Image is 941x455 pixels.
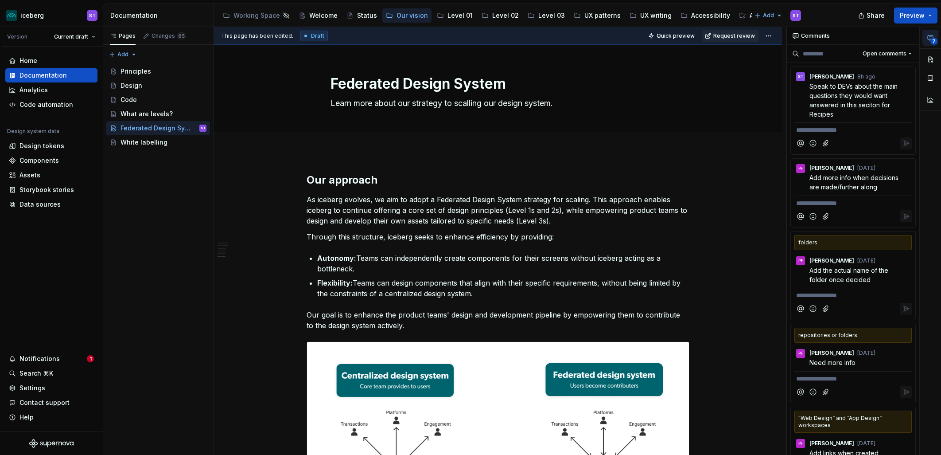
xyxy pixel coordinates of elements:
[735,8,782,23] a: Analytics
[106,135,210,149] a: White labelling
[121,138,167,147] div: White labelling
[794,303,806,315] button: Mention someone
[794,386,806,398] button: Mention someone
[5,352,97,366] button: Notifications1
[317,254,356,263] strong: Autonomy:
[117,51,128,58] span: Add
[233,11,280,20] div: Working Space
[854,8,890,24] button: Share
[809,257,854,264] span: [PERSON_NAME]
[110,32,136,39] div: Pages
[640,11,672,20] div: UX writing
[794,411,912,433] div: "Web Design” and “App Design” workspaces
[357,11,377,20] div: Status
[106,64,210,149] div: Page tree
[5,54,97,68] a: Home
[900,11,925,20] span: Preview
[29,439,74,448] svg: Supernova Logo
[798,257,803,264] div: PF
[867,11,885,20] span: Share
[433,8,476,23] a: Level 01
[309,11,338,20] div: Welcome
[763,12,774,19] span: Add
[809,165,854,172] span: [PERSON_NAME]
[809,440,854,447] span: [PERSON_NAME]
[307,173,689,187] h2: Our approach
[538,11,565,20] div: Level 03
[809,359,855,366] span: Need more info
[900,137,912,149] button: Reply
[87,355,94,362] span: 1
[807,386,819,398] button: Add emoji
[121,124,194,133] div: Federated Design System
[447,11,473,20] div: Level 01
[900,210,912,222] button: Reply
[89,12,96,19] div: ST
[820,137,832,149] button: Attach files
[50,31,99,43] button: Current draft
[110,11,210,20] div: Documentation
[645,30,699,42] button: Quick preview
[794,122,912,135] div: Composer editor
[794,288,912,300] div: Composer editor
[807,137,819,149] button: Add emoji
[106,64,210,78] a: Principles
[794,137,806,149] button: Mention someone
[794,235,912,250] div: folders
[2,6,101,25] button: icebergST
[121,81,142,90] div: Design
[478,8,522,23] a: Level 02
[19,398,70,407] div: Contact support
[584,11,621,20] div: UX patterns
[787,27,919,45] div: Comments
[295,8,341,23] a: Welcome
[930,38,937,45] span: 7
[317,278,353,287] strong: Flexibility:
[5,153,97,168] a: Components
[794,210,806,222] button: Mention someone
[20,11,44,20] div: iceberg
[19,100,73,109] div: Code automation
[329,96,664,110] textarea: Learn more about our strategy to scalling our design system.
[7,128,59,135] div: Design system data
[750,11,778,20] div: Analytics
[19,354,60,363] div: Notifications
[5,410,97,424] button: Help
[524,8,568,23] a: Level 03
[19,86,48,94] div: Analytics
[201,124,206,133] div: ST
[307,194,689,226] p: As iceberg evolves, we aim to adopt a Federated Design System strategy for scaling. This approach...
[307,231,689,242] p: Through this structure, iceberg seeks to enhance efficiency by providing:
[5,183,97,197] a: Storybook stories
[106,48,140,61] button: Add
[19,171,40,180] div: Assets
[807,210,819,222] button: Add emoji
[121,67,151,76] div: Principles
[5,396,97,410] button: Contact support
[19,384,45,392] div: Settings
[798,73,804,80] div: ST
[859,47,916,60] button: Open comments
[894,8,937,24] button: Preview
[5,139,97,153] a: Design tokens
[793,12,799,19] div: ST
[219,7,750,24] div: Page tree
[798,165,803,172] div: PF
[677,8,734,23] a: Accessibility
[19,200,61,209] div: Data sources
[798,440,803,447] div: PF
[19,156,59,165] div: Components
[5,366,97,380] button: Search ⌘K
[794,371,912,384] div: Composer editor
[752,9,785,22] button: Add
[5,197,97,212] a: Data sources
[19,71,67,80] div: Documentation
[794,328,912,343] div: repositories or folders.
[19,413,34,422] div: Help
[19,141,64,150] div: Design tokens
[794,196,912,208] div: Composer editor
[798,350,803,357] div: PF
[809,82,899,118] span: Speak to DEVs about the main questions they would want answered in this seciton for Recipes
[317,253,689,274] p: Teams can independently create components for their screens without iceberg acting as a bottleneck.
[492,11,519,20] div: Level 02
